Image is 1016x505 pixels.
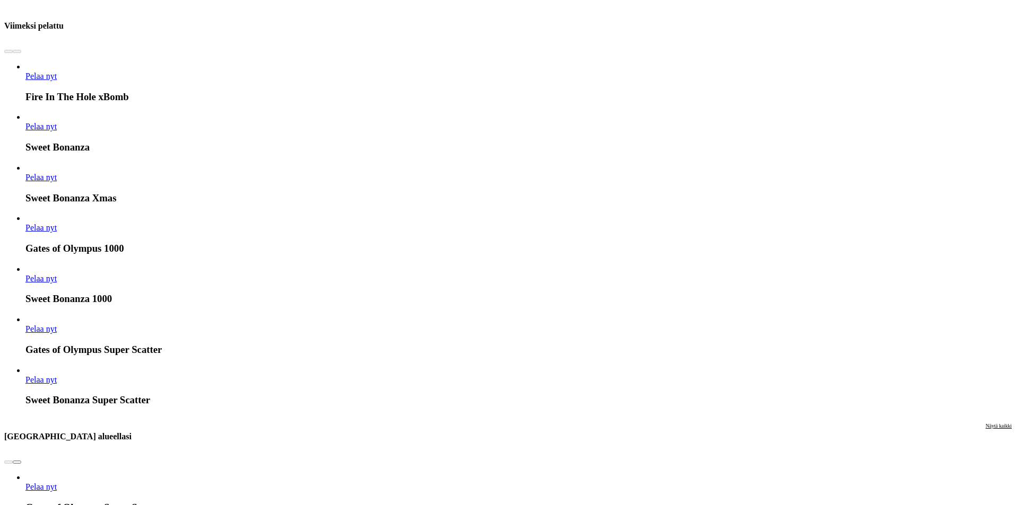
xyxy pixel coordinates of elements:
[25,122,57,131] a: Sweet Bonanza
[25,324,57,333] a: Gates of Olympus Super Scatter
[986,423,1012,450] a: Näytä kaikki
[4,460,13,464] button: prev slide
[25,482,57,491] a: Gates of Olympus Super Scatter
[4,50,13,53] button: prev slide
[25,223,57,232] a: Gates of Olympus 1000
[25,173,57,182] span: Pelaa nyt
[986,423,1012,429] span: Näytä kaikki
[25,324,57,333] span: Pelaa nyt
[13,460,21,464] button: next slide
[25,173,57,182] a: Sweet Bonanza Xmas
[13,50,21,53] button: next slide
[25,274,57,283] a: Sweet Bonanza 1000
[25,72,57,81] span: Pelaa nyt
[25,375,57,384] a: Sweet Bonanza Super Scatter
[25,122,57,131] span: Pelaa nyt
[4,431,132,441] h3: [GEOGRAPHIC_DATA] alueellasi
[25,375,57,384] span: Pelaa nyt
[25,482,57,491] span: Pelaa nyt
[25,72,57,81] a: Fire In The Hole xBomb
[25,274,57,283] span: Pelaa nyt
[25,223,57,232] span: Pelaa nyt
[4,21,64,31] h3: Viimeksi pelattu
